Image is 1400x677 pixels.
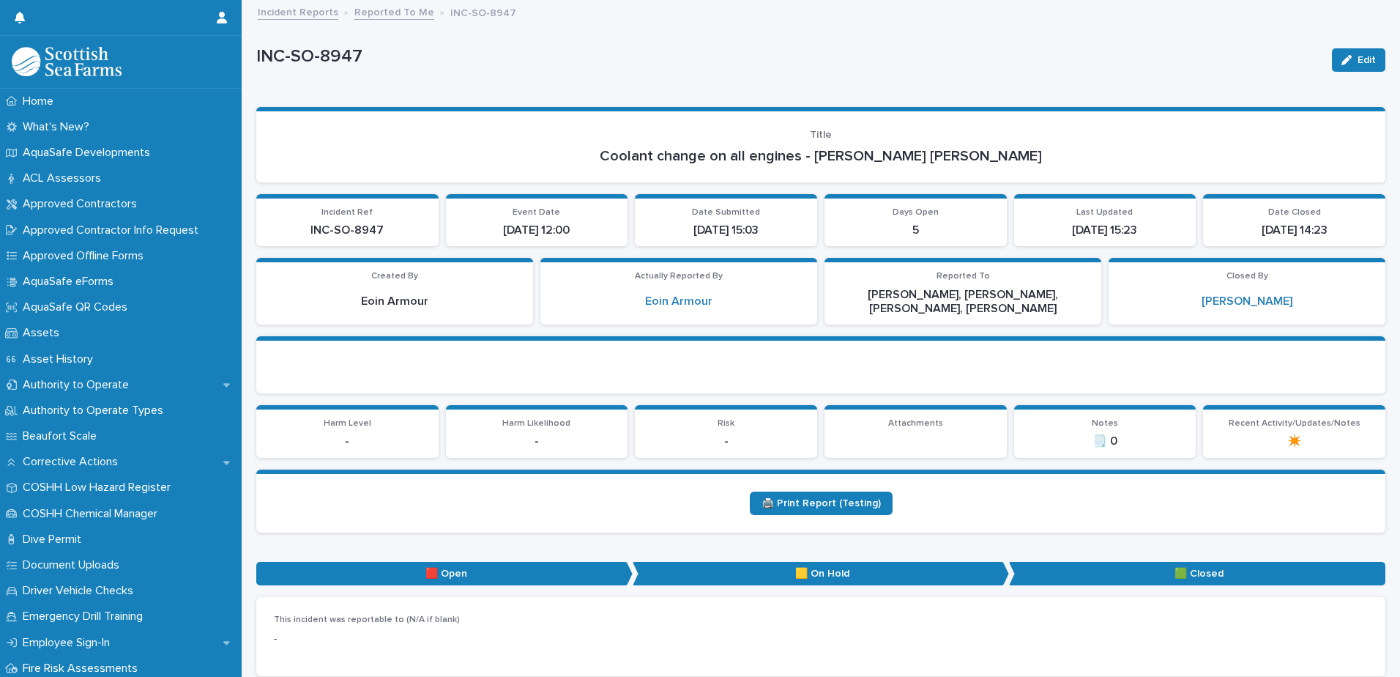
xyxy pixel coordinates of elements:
[1009,562,1385,586] p: 🟩 Closed
[833,288,1092,316] p: [PERSON_NAME], [PERSON_NAME], [PERSON_NAME], [PERSON_NAME]
[371,272,418,281] span: Created By
[455,223,619,237] p: [DATE] 12:00
[265,295,524,308] p: Eoin Armour
[17,249,155,263] p: Approved Offline Forms
[17,352,105,366] p: Asset History
[265,434,430,448] p: -
[17,171,113,185] p: ACL Assessors
[17,558,131,572] p: Document Uploads
[644,223,808,237] p: [DATE] 15:03
[17,197,149,211] p: Approved Contractors
[1226,272,1268,281] span: Closed By
[256,46,1320,67] p: INC-SO-8947
[750,492,893,515] a: 🖨️ Print Report (Testing)
[321,208,373,217] span: Incident Ref
[17,146,162,160] p: AquaSafe Developments
[888,419,943,428] span: Attachments
[1212,434,1377,448] p: ✴️
[893,208,939,217] span: Days Open
[635,272,723,281] span: Actually Reported By
[762,498,881,508] span: 🖨️ Print Report (Testing)
[718,419,734,428] span: Risk
[17,636,122,650] p: Employee Sign-In
[833,223,998,237] p: 5
[513,208,560,217] span: Event Date
[1023,434,1188,448] p: 🗒️ 0
[17,120,101,134] p: What's New?
[17,300,139,314] p: AquaSafe QR Codes
[17,378,141,392] p: Authority to Operate
[450,4,516,20] p: INC-SO-8947
[17,584,145,598] p: Driver Vehicle Checks
[17,429,108,443] p: Beaufort Scale
[274,147,1368,165] p: Coolant change on all engines - [PERSON_NAME] [PERSON_NAME]
[1229,419,1360,428] span: Recent Activity/Updates/Notes
[256,562,633,586] p: 🟥 Open
[17,507,169,521] p: COSHH Chemical Manager
[258,3,338,20] a: Incident Reports
[17,662,149,676] p: Fire Risk Assessments
[17,610,154,624] p: Emergency Drill Training
[17,223,210,237] p: Approved Contractor Info Request
[1358,55,1376,65] span: Edit
[1332,48,1385,72] button: Edit
[17,95,65,108] p: Home
[324,419,371,428] span: Harm Level
[17,481,182,495] p: COSHH Low Hazard Register
[12,47,122,76] img: bPIBxiqnSb2ggTQWdOVV
[354,3,434,20] a: Reported To Me
[17,275,125,289] p: AquaSafe eForms
[633,562,1009,586] p: 🟨 On Hold
[1092,419,1118,428] span: Notes
[17,455,130,469] p: Corrective Actions
[17,326,71,340] p: Assets
[1268,208,1321,217] span: Date Closed
[265,223,430,237] p: INC-SO-8947
[1212,223,1377,237] p: [DATE] 14:23
[17,533,93,547] p: Dive Permit
[645,295,712,308] a: Eoin Armour
[455,434,619,448] p: -
[502,419,570,428] span: Harm Likelihood
[692,208,760,217] span: Date Submitted
[1202,295,1292,308] a: [PERSON_NAME]
[1076,208,1133,217] span: Last Updated
[810,130,832,140] span: Title
[274,632,627,647] p: -
[274,615,460,624] span: This incident was reportable to (N/A if blank)
[17,404,175,418] p: Authority to Operate Types
[1023,223,1188,237] p: [DATE] 15:23
[644,434,808,448] p: -
[937,272,990,281] span: Reported To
